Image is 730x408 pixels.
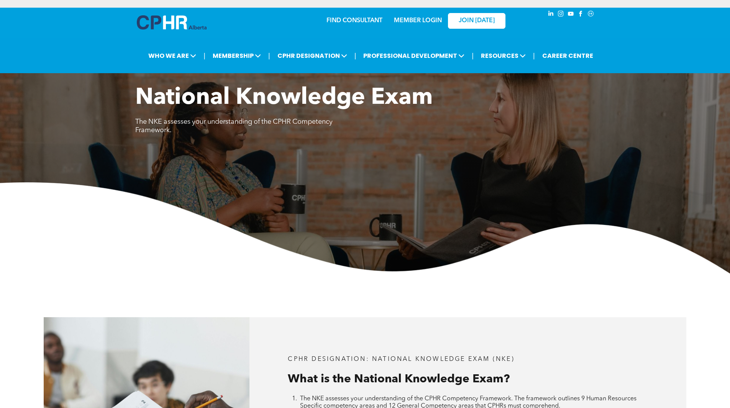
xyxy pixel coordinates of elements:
[203,48,205,64] li: |
[146,49,198,63] span: WHO WE ARE
[533,48,535,64] li: |
[288,356,514,362] span: CPHR DESIGNATION: National Knowledge Exam (NKE)
[288,374,510,385] span: What is the National Knowledge Exam?
[479,49,528,63] span: RESOURCES
[354,48,356,64] li: |
[326,18,382,24] a: FIND CONSULTANT
[394,18,442,24] a: MEMBER LOGIN
[268,48,270,64] li: |
[459,17,495,25] span: JOIN [DATE]
[472,48,474,64] li: |
[567,10,575,20] a: youtube
[587,10,595,20] a: Social network
[557,10,565,20] a: instagram
[540,49,595,63] a: CAREER CENTRE
[547,10,555,20] a: linkedin
[448,13,505,29] a: JOIN [DATE]
[361,49,467,63] span: PROFESSIONAL DEVELOPMENT
[210,49,263,63] span: MEMBERSHIP
[577,10,585,20] a: facebook
[275,49,349,63] span: CPHR DESIGNATION
[137,15,207,29] img: A blue and white logo for cp alberta
[135,118,333,134] span: The NKE assesses your understanding of the CPHR Competency Framework.
[135,87,433,110] span: National Knowledge Exam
